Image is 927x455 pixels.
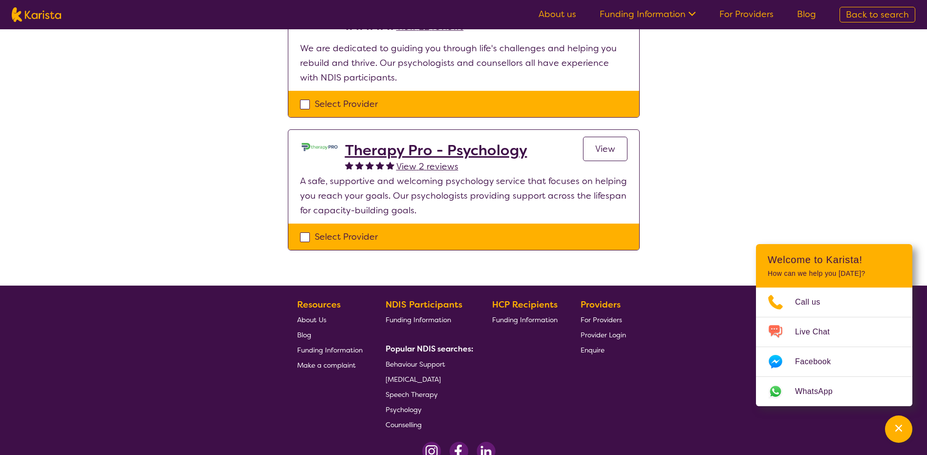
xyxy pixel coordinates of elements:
span: Back to search [846,9,909,21]
span: Psychology [386,405,422,414]
a: About Us [297,312,363,327]
a: View [583,137,627,161]
img: fullstar [345,161,353,169]
a: Back to search [840,7,915,22]
img: Karista logo [12,7,61,22]
span: Counselling [386,420,422,429]
a: Web link opens in a new tab. [756,377,912,406]
a: Funding Information [600,8,696,20]
span: WhatsApp [795,384,844,399]
span: Blog [297,331,311,339]
span: Call us [795,295,832,310]
b: NDIS Participants [386,299,462,310]
a: Make a complaint [297,357,363,372]
span: Funding Information [386,315,451,324]
b: Popular NDIS searches: [386,344,474,354]
span: Speech Therapy [386,390,438,399]
a: Enquire [581,342,626,357]
span: Behaviour Support [386,360,445,369]
b: Providers [581,299,621,310]
a: Therapy Pro - Psychology [345,142,527,159]
a: For Providers [719,8,774,20]
img: fullstar [366,161,374,169]
p: How can we help you [DATE]? [768,269,901,278]
span: Make a complaint [297,361,356,370]
a: Behaviour Support [386,356,470,372]
a: For Providers [581,312,626,327]
img: fullstar [386,161,394,169]
span: Facebook [795,354,842,369]
img: fullstar [376,161,384,169]
a: Provider Login [581,327,626,342]
span: Funding Information [297,346,363,354]
span: [MEDICAL_DATA] [386,375,441,384]
a: Blog [797,8,816,20]
span: Enquire [581,346,604,354]
p: A safe, supportive and welcoming psychology service that focuses on helping you reach your goals.... [300,174,627,218]
span: Live Chat [795,325,841,339]
a: About us [539,8,576,20]
img: dzo1joyl8vpkomu9m2qk.jpg [300,142,339,152]
b: HCP Recipients [492,299,558,310]
a: Speech Therapy [386,387,470,402]
a: View 2 reviews [396,159,458,174]
b: Resources [297,299,341,310]
p: We are dedicated to guiding you through life's challenges and helping you rebuild and thrive. Our... [300,41,627,85]
img: fullstar [355,161,364,169]
a: Funding Information [492,312,558,327]
a: [MEDICAL_DATA] [386,372,470,387]
a: Blog [297,327,363,342]
a: Funding Information [297,342,363,357]
div: Channel Menu [756,244,912,406]
a: Psychology [386,402,470,417]
span: View 2 reviews [396,161,458,172]
a: Funding Information [386,312,470,327]
a: Counselling [386,417,470,432]
button: Channel Menu [885,415,912,443]
span: For Providers [581,315,622,324]
span: View [595,143,615,155]
span: About Us [297,315,326,324]
span: Funding Information [492,315,558,324]
ul: Choose channel [756,288,912,406]
span: Provider Login [581,331,626,339]
h2: Welcome to Karista! [768,254,901,266]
